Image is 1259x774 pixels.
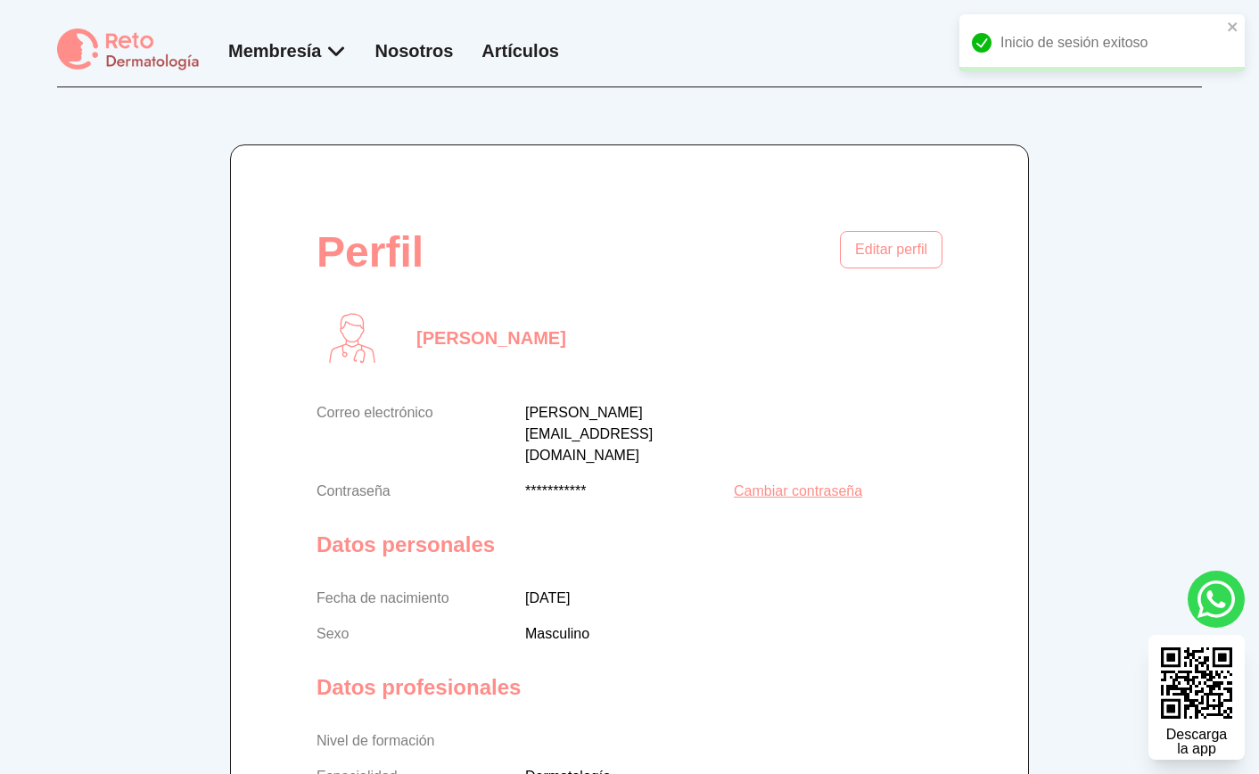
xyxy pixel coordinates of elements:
p: [PERSON_NAME][EMAIL_ADDRESS][DOMAIN_NAME] [525,402,734,466]
a: Editar perfil [840,231,942,274]
p: Nivel de formación [317,730,525,752]
p: Contraseña [317,481,525,502]
p: [PERSON_NAME] [416,325,566,350]
button: Editar perfil [840,231,942,268]
a: whatsapp button [1188,571,1245,628]
h2: Perfil [317,231,424,274]
div: Descarga la app [1166,728,1227,756]
h3: Datos personales [317,531,942,559]
img: logo Reto dermatología [57,29,200,72]
a: Cambiar contraseña [734,481,942,502]
p: Fecha de nacimiento [317,588,525,609]
a: Nosotros [375,41,454,61]
button: Cambiar contraseña [734,481,862,502]
div: Membresía [228,38,347,63]
div: Inicio de sesión exitoso [959,14,1245,71]
p: Correo electrónico [317,402,525,466]
p: Masculino [525,623,734,645]
h3: Datos profesionales [317,673,942,702]
a: Artículos [481,41,559,61]
p: [DATE] [525,588,942,609]
button: close [1227,20,1239,34]
p: Sexo [317,623,525,645]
